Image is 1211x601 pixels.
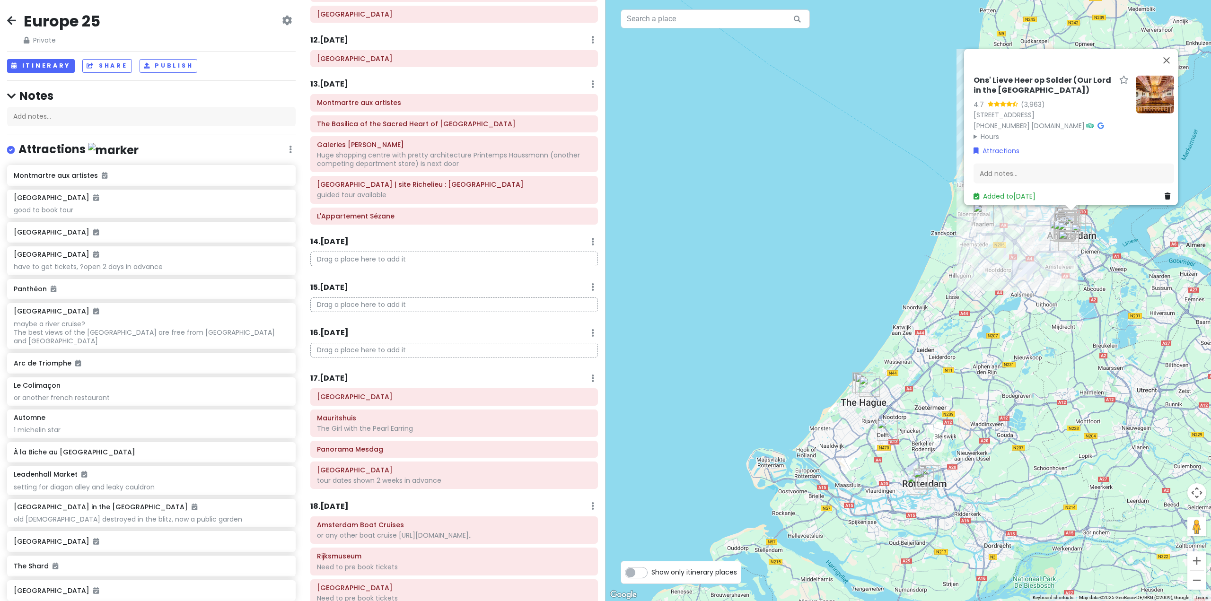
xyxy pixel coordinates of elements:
[974,75,1115,95] h6: Ons' Lieve Heer op Solder (Our Lord in the [GEOGRAPHIC_DATA])
[317,191,591,199] div: guided tour available
[1058,230,1079,251] div: The Upside Down Amsterdam
[1021,99,1045,109] div: (3,963)
[1033,594,1073,601] button: Keyboard shortcuts
[14,393,289,402] div: or another french restaurant
[1058,217,1079,238] div: Museum Van Loon
[1119,75,1129,85] a: Star place
[651,567,737,577] span: Show only itinerary places
[310,343,598,357] p: Drag a place here to add it
[14,307,99,315] h6: [GEOGRAPHIC_DATA]
[1195,595,1208,600] a: Terms
[310,328,349,338] h6: 16 . [DATE]
[81,471,87,478] i: Added to itinerary
[1155,49,1178,71] button: Close
[1055,219,1076,240] div: Rijksmuseum
[1079,595,1189,600] span: Map data ©2025 GeoBasis-DE/BKG (©2009), Google
[1065,214,1086,235] div: Verzetsmuseum Amsterdam - Museum of WWII Resistance
[310,237,349,247] h6: 14 . [DATE]
[317,584,591,592] h6: Van Gogh Museum
[192,504,197,510] i: Added to itinerary
[14,448,289,456] h6: À la Biche au [GEOGRAPHIC_DATA]
[1097,122,1104,129] i: Google Maps
[14,228,289,236] h6: [GEOGRAPHIC_DATA]
[7,88,296,103] h4: Notes
[310,79,348,89] h6: 13 . [DATE]
[918,466,939,487] div: Market Hall
[317,10,591,18] h6: Rue Saint-Honoré
[1165,191,1174,201] a: Delete place
[317,180,591,189] h6: Bibliothèque nationale de France | site Richelieu : Bibliothèque de Recherche
[14,285,289,293] h6: Panthéon
[18,142,139,157] h4: Attractions
[310,502,349,512] h6: 18 . [DATE]
[14,381,61,390] h6: Le Colimaçon
[1058,221,1079,242] div: Albert Cuyp Market
[317,120,591,128] h6: The Basilica of the Sacred Heart of Paris
[14,250,99,259] h6: [GEOGRAPHIC_DATA]
[973,203,994,224] div: Haarlem
[14,262,289,271] div: have to get tickets, ?open 2 days in advance
[14,537,289,546] h6: [GEOGRAPHIC_DATA]
[14,206,289,214] div: good to book tour
[310,297,598,312] p: Drag a place here to add it
[317,151,591,168] div: Huge shopping centre with pretty architecture Printemps Haussmann (another competing department s...
[102,172,107,179] i: Added to itinerary
[974,110,1035,119] a: [STREET_ADDRESS]
[1057,213,1078,234] div: Begijnhof
[1054,220,1075,241] div: Van Gogh Museum
[974,131,1129,141] summary: Hours
[859,376,880,397] div: Mauritshuis
[1086,122,1094,129] i: Tripadvisor
[53,563,58,569] i: Added to itinerary
[913,469,934,490] div: Art Depot Museum Boijmans Van Beuningen
[24,11,100,31] h2: Europe 25
[1055,207,1076,228] div: Luna
[1187,571,1206,590] button: Zoom out
[317,531,591,540] div: or any other boat cruise [URL][DOMAIN_NAME]..
[855,374,876,394] div: Panorama Mesdag
[14,503,197,511] h6: [GEOGRAPHIC_DATA] in the [GEOGRAPHIC_DATA]
[82,59,132,73] button: Share
[920,465,940,486] div: Kijk-Kubus Museum-house
[852,372,873,393] div: Peace Palace
[317,552,591,560] h6: Rijksmuseum
[14,193,99,202] h6: [GEOGRAPHIC_DATA]
[93,587,99,594] i: Added to itinerary
[1054,211,1075,232] div: Jordaan
[1187,551,1206,570] button: Zoom in
[974,164,1174,183] div: Add notes...
[317,445,591,453] h6: Panorama Mesdag
[51,286,56,292] i: Added to itinerary
[24,35,100,45] span: Private
[1054,213,1075,234] div: Houseboat Museum
[14,426,289,434] div: 1 michelin star
[93,308,99,314] i: Added to itinerary
[1058,196,1079,217] div: Amsterdam Boat Cruises
[1056,213,1077,234] div: Negen Straatjes
[1187,517,1206,536] button: Drag Pegman onto the map to open Street View
[93,194,99,201] i: Added to itinerary
[1053,221,1074,242] div: The Concertgebouw
[93,229,99,235] i: Added to itinerary
[317,392,591,401] h6: Royal Delft
[317,476,591,485] div: tour dates shown 2 weeks in advance
[974,75,1129,141] div: · ·
[140,59,198,73] button: Publish
[608,589,639,601] img: Google
[1055,210,1076,231] div: Anne Frank House
[317,521,591,529] h6: Amsterdam Boat Cruises
[14,562,289,570] h6: The Shard
[1136,75,1174,113] img: Picture of the place
[1058,215,1079,236] div: Secret Garden
[621,9,810,28] input: Search a place
[14,515,289,523] div: old [DEMOGRAPHIC_DATA] destroyed in the blitz, now a public garden
[974,99,988,109] div: 4.7
[1056,207,1077,228] div: The Papeneiland Café
[317,98,591,107] h6: Montmartre aux artistes
[317,424,591,433] div: The Girl with the Pearl Earring
[14,413,45,422] h6: Automne
[14,320,289,346] div: maybe a river cruise? The best views of the [GEOGRAPHIC_DATA] are free from [GEOGRAPHIC_DATA] and...
[75,360,81,366] i: Added to itinerary
[93,538,99,545] i: Added to itinerary
[14,171,289,180] h6: Montmartre aux artistes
